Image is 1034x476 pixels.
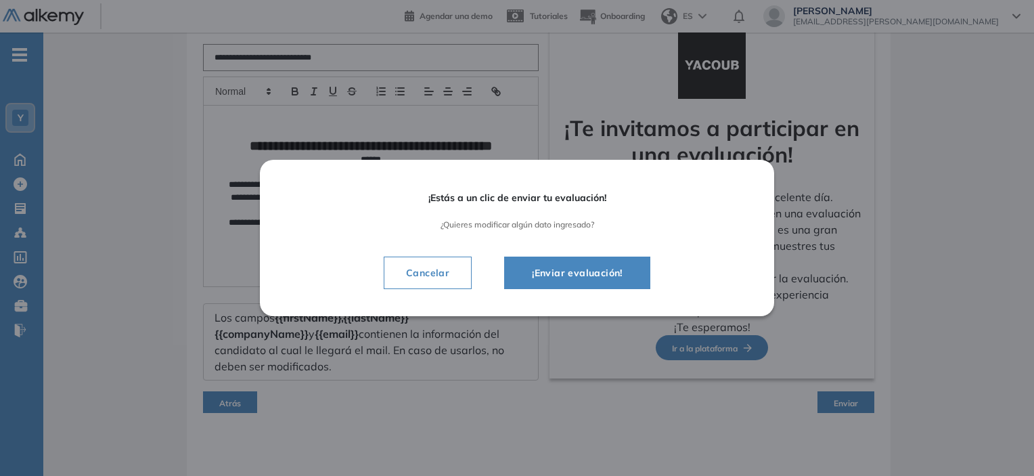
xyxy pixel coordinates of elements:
[504,257,650,289] button: ¡Enviar evaluación!
[521,265,633,281] span: ¡Enviar evaluación!
[966,411,1034,476] div: Widget de chat
[298,220,736,230] span: ¿Quieres modificar algún dato ingresado?
[298,192,736,204] span: ¡Estás a un clic de enviar tu evaluación!
[966,411,1034,476] iframe: Chat Widget
[395,265,460,281] span: Cancelar
[384,257,472,289] button: Cancelar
